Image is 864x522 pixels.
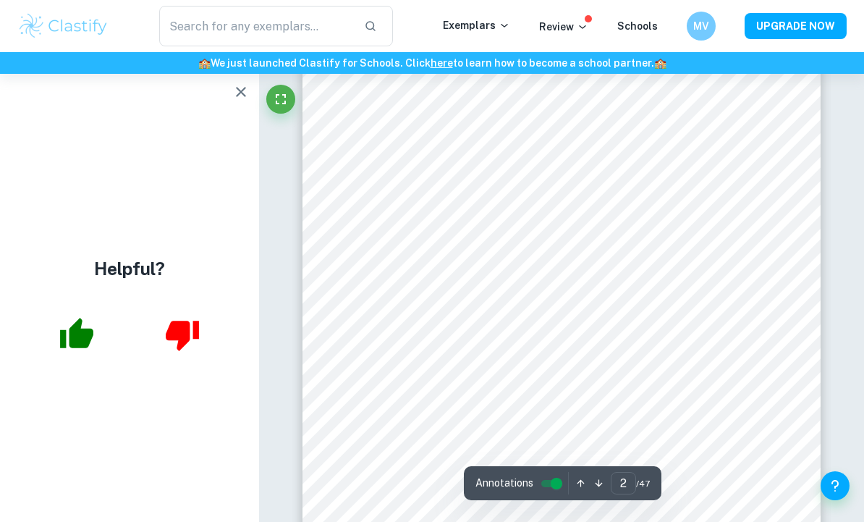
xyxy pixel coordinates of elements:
h4: Helpful? [94,256,165,282]
h6: We just launched Clastify for Schools. Click to learn how to become a school partner. [3,55,861,71]
button: Fullscreen [266,85,295,114]
span: 🏫 [198,57,211,69]
button: Help and Feedback [821,471,850,500]
button: UPGRADE NOW [745,13,847,39]
p: Review [539,19,588,35]
a: Schools [617,20,658,32]
span: / 47 [636,477,650,490]
span: 🏫 [654,57,666,69]
button: MV [687,12,716,41]
h6: MV [693,18,710,34]
img: Clastify logo [17,12,109,41]
span: Annotations [475,476,533,491]
p: Exemplars [443,17,510,33]
input: Search for any exemplars... [159,6,352,46]
a: here [431,57,453,69]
